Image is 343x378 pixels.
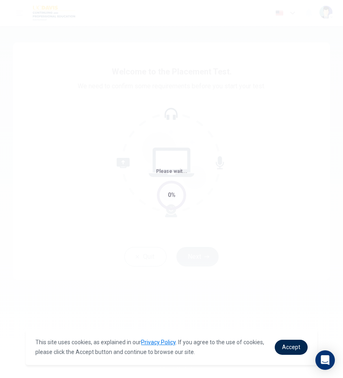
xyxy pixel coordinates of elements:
[141,339,176,345] a: Privacy Policy
[156,168,187,174] span: Please wait...
[282,344,300,350] span: Accept
[275,340,308,355] a: dismiss cookie message
[315,350,335,370] div: Open Intercom Messenger
[168,190,176,200] div: 0%
[35,339,264,355] span: This site uses cookies, as explained in our . If you agree to the use of cookies, please click th...
[26,329,317,365] div: cookieconsent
